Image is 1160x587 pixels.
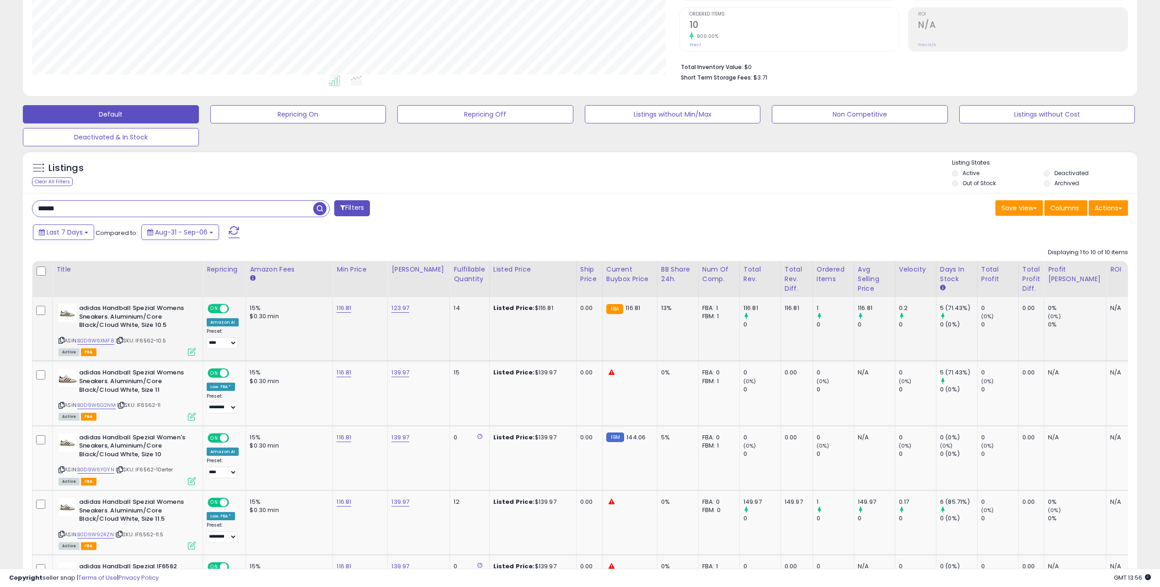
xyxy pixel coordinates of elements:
[1048,433,1099,442] div: N/A
[493,304,569,312] div: $116.81
[858,433,888,442] div: N/A
[1022,498,1037,506] div: 0.00
[48,162,84,175] h5: Listings
[858,368,888,377] div: N/A
[115,531,163,538] span: | SKU: IF6562-11.5
[817,265,850,284] div: Ordered Items
[81,413,96,421] span: FBA
[940,514,977,523] div: 0 (0%)
[1110,265,1144,274] div: ROI
[59,348,80,356] span: All listings currently available for purchase on Amazon
[118,573,159,582] a: Privacy Policy
[940,320,977,329] div: 0 (0%)
[59,478,80,486] span: All listings currently available for purchase on Amazon
[59,368,196,419] div: ASIN:
[1048,498,1106,506] div: 0%
[899,368,936,377] div: 0
[858,304,895,312] div: 116.81
[817,433,854,442] div: 0
[493,498,569,506] div: $139.97
[207,458,239,478] div: Preset:
[661,433,691,442] div: 5%
[391,265,446,274] div: [PERSON_NAME]
[250,304,326,312] div: 15%
[1022,368,1037,377] div: 0.00
[817,442,829,449] small: (0%)
[1022,304,1037,312] div: 0.00
[208,369,220,377] span: ON
[228,305,242,313] span: OFF
[493,368,569,377] div: $139.97
[743,320,780,329] div: 0
[207,448,239,456] div: Amazon AI
[606,432,624,442] small: FBM
[1048,304,1106,312] div: 0%
[702,433,732,442] div: FBA: 0
[77,466,114,474] a: B0D9W6YGYN
[981,442,994,449] small: (0%)
[454,265,485,284] div: Fulfillable Quantity
[493,368,535,377] b: Listed Price:
[981,514,1018,523] div: 0
[690,42,701,48] small: Prev: 1
[207,393,239,414] div: Preset:
[625,304,640,312] span: 116.81
[743,498,780,506] div: 149.97
[81,478,96,486] span: FBA
[79,433,190,461] b: adidas Handball Spezial Women's Sneakers, Aluminium/Core Black/Cloud White, Size 10
[337,304,351,313] a: 116.81
[337,368,351,377] a: 116.81
[33,224,94,240] button: Last 7 Days
[743,304,780,312] div: 116.81
[228,434,242,442] span: OFF
[785,304,806,312] div: 116.81
[899,498,936,506] div: 0.17
[59,368,77,387] img: 415WS2mMtuL._SL40_.jpg
[337,265,384,274] div: Min Price
[208,434,220,442] span: ON
[661,304,691,312] div: 13%
[580,498,595,506] div: 0.00
[334,200,370,216] button: Filters
[940,433,977,442] div: 0 (0%)
[207,265,242,274] div: Repricing
[1054,179,1079,187] label: Archived
[743,368,780,377] div: 0
[454,498,482,506] div: 12
[940,368,977,377] div: 5 (71.43%)
[79,368,190,396] b: adidas Handball Spezial Womens Sneakers. Aluminium/Core Black/Cloud White, Size 11
[77,401,116,409] a: B0D9W6G2NM
[77,337,114,345] a: B0D9W6XMF8
[962,169,979,177] label: Active
[250,506,326,514] div: $0.30 min
[981,498,1018,506] div: 0
[337,433,351,442] a: 116.81
[702,506,732,514] div: FBM: 0
[626,433,646,442] span: 144.06
[681,63,743,71] b: Total Inventory Value:
[981,507,994,514] small: (0%)
[899,514,936,523] div: 0
[743,385,780,394] div: 0
[817,304,854,312] div: 1
[81,542,96,550] span: FBA
[228,369,242,377] span: OFF
[899,385,936,394] div: 0
[337,497,351,507] a: 116.81
[1048,368,1099,377] div: N/A
[81,348,96,356] span: FBA
[785,368,806,377] div: 0.00
[981,385,1018,394] div: 0
[155,228,208,237] span: Aug-31 - Sep-06
[32,177,73,186] div: Clear All Filters
[918,20,1128,32] h2: N/A
[817,368,854,377] div: 0
[47,228,83,237] span: Last 7 Days
[681,61,1121,72] li: $0
[1110,433,1140,442] div: N/A
[702,498,732,506] div: FBA: 0
[1048,320,1106,329] div: 0%
[250,433,326,442] div: 15%
[59,304,77,322] img: 31c2aZHGACL._SL40_.jpg
[817,320,854,329] div: 0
